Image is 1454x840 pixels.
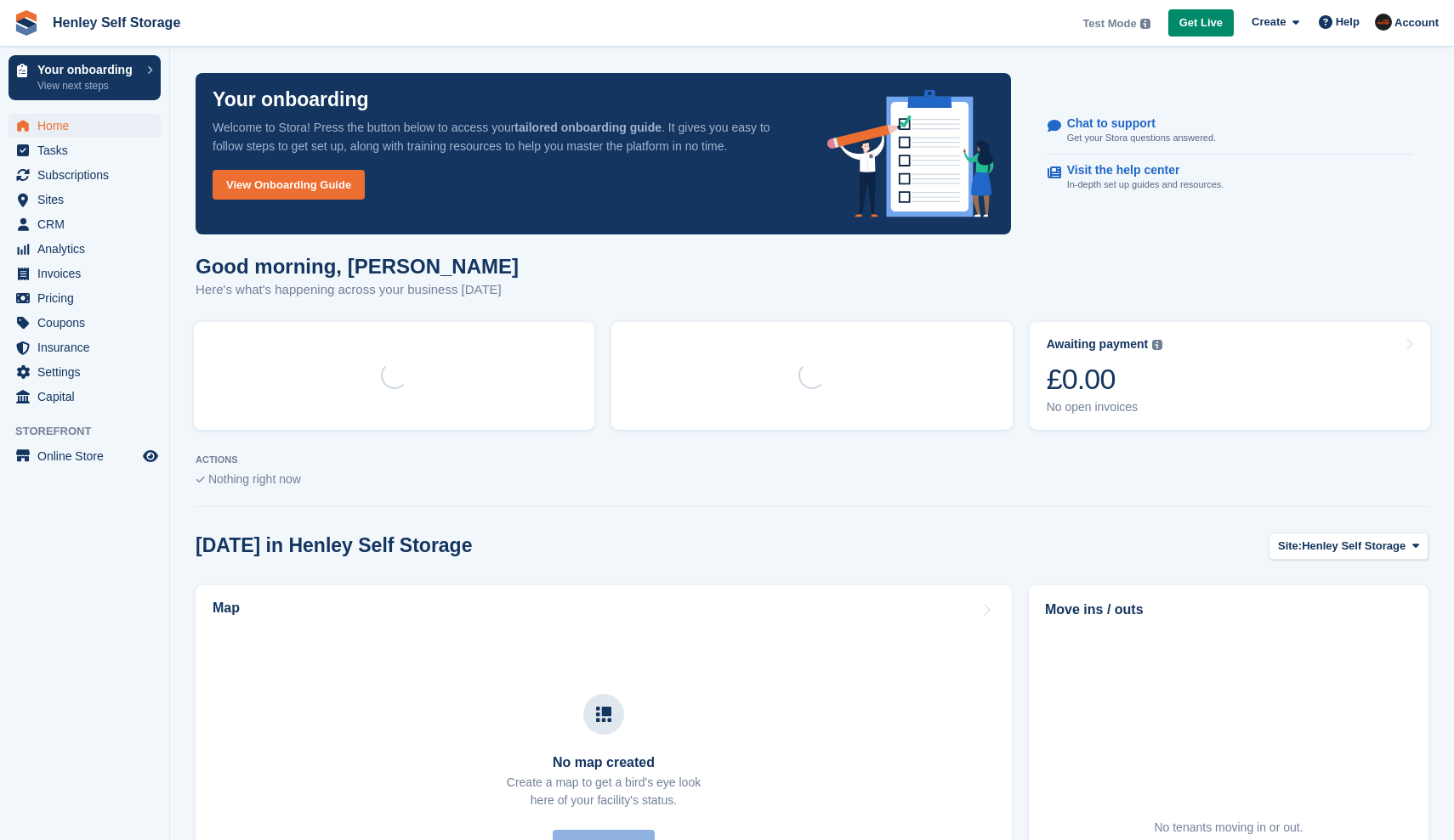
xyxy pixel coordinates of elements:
[1168,9,1234,37] a: Get Live
[9,385,161,409] a: menu
[1336,14,1360,31] span: Help
[1278,538,1302,555] span: Site:
[208,472,301,486] span: Nothing right now
[9,444,161,468] a: menu
[1067,163,1211,178] p: Visit the help center
[196,255,519,278] h1: Good morning, [PERSON_NAME]
[1269,533,1428,561] button: Site: Henley Self Storage
[37,114,139,138] span: Home
[37,212,139,236] span: CRM
[213,170,365,200] a: View Onboarding Guide
[37,78,139,93] p: View next steps
[1048,108,1412,155] a: Chat to support Get your Stora questions answered.
[9,335,161,359] a: menu
[9,163,161,187] a: menu
[827,90,994,217] img: onboarding-info-6c161a55d2c0e0a8cae90662b2fe09162a5109e8cc188191df67fb4f79e88e88.svg
[1045,600,1412,620] h2: Move ins / outs
[514,121,662,134] strong: tailored onboarding guide
[9,360,161,384] a: menu
[37,385,139,409] span: Capital
[196,534,472,557] h2: [DATE] in Henley Self Storage
[196,280,519,300] p: Here's what's happening across your business [DATE]
[507,755,701,770] h3: No map created
[37,262,139,285] span: Invoices
[213,118,800,155] p: Welcome to Stora! Press the button below to access your . It gives you easy to follow steps to ge...
[507,774,701,809] p: Create a map to get a bird's eye look here of your facility's status.
[37,64,139,76] p: Your onboarding
[1048,155,1412,200] a: Visit the help center In-depth set up guides and resources.
[37,138,139,162] span: Tasks
[1047,362,1163,397] div: £0.00
[9,114,161,138] a: menu
[1154,819,1303,837] div: No tenants moving in or out.
[1067,131,1216,145] p: Get your Stora questions answered.
[1067,178,1224,192] p: In-depth set up guides and resources.
[1067,116,1202,131] p: Chat to support
[1047,337,1149,352] div: Awaiting payment
[1140,19,1150,29] img: icon-info-grey-7440780725fd019a000dd9b08b2336e03edf1995a4989e88bcd33f0948082b44.svg
[1179,14,1223,31] span: Get Live
[140,446,161,466] a: Preview store
[196,476,205,483] img: blank_slate_check_icon-ba018cac091ee9be17c0a81a6c232d5eb81de652e7a59be601be346b1b6ddf79.svg
[213,600,240,616] h2: Map
[1375,14,1392,31] img: Darren West
[1252,14,1286,31] span: Create
[37,163,139,187] span: Subscriptions
[9,138,161,162] a: menu
[196,454,1428,465] p: ACTIONS
[1394,14,1439,31] span: Account
[9,55,161,100] a: Your onboarding View next steps
[9,286,161,310] a: menu
[9,311,161,335] a: menu
[37,335,139,359] span: Insurance
[1302,538,1406,555] span: Henley Self Storage
[37,286,139,310] span: Pricing
[9,262,161,285] a: menu
[9,188,161,211] a: menu
[37,311,139,335] span: Coupons
[9,212,161,236] a: menu
[37,444,139,468] span: Online Store
[37,188,139,211] span: Sites
[46,8,187,37] a: Henley Self Storage
[1082,15,1136,32] span: Test Mode
[15,423,169,440] span: Storefront
[1152,340,1162,350] img: icon-info-grey-7440780725fd019a000dd9b08b2336e03edf1995a4989e88bcd33f0948082b44.svg
[1047,400,1163,414] div: No open invoices
[14,10,39,36] img: stora-icon-8386f47178a22dfd0bd8f6a31ec36ba5ce8667c1dd55bd0f319d3a0aa187defe.svg
[213,90,369,110] p: Your onboarding
[37,237,139,261] span: Analytics
[596,707,611,722] img: map-icn-33ee37083ee616e46c38cad1a60f524a97daa1e2b2c8c0bc3eb3415660979fc1.svg
[1030,322,1430,430] a: Awaiting payment £0.00 No open invoices
[37,360,139,384] span: Settings
[9,237,161,261] a: menu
